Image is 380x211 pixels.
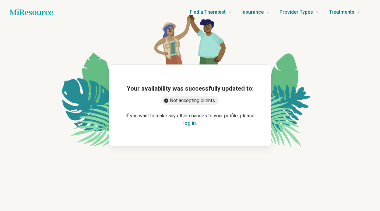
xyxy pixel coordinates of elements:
[190,8,226,16] span: Find a Therapist
[127,84,254,93] h1: Your availability was successfully updated to:
[10,6,53,18] a: Home page
[161,96,219,105] div: Not accepting clients
[183,119,196,127] button: log in
[119,112,261,127] p: If you want to make any other changes to your profile, please .
[329,8,354,16] span: Treatments
[280,8,313,16] span: Provider Types
[241,8,264,16] span: Insurance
